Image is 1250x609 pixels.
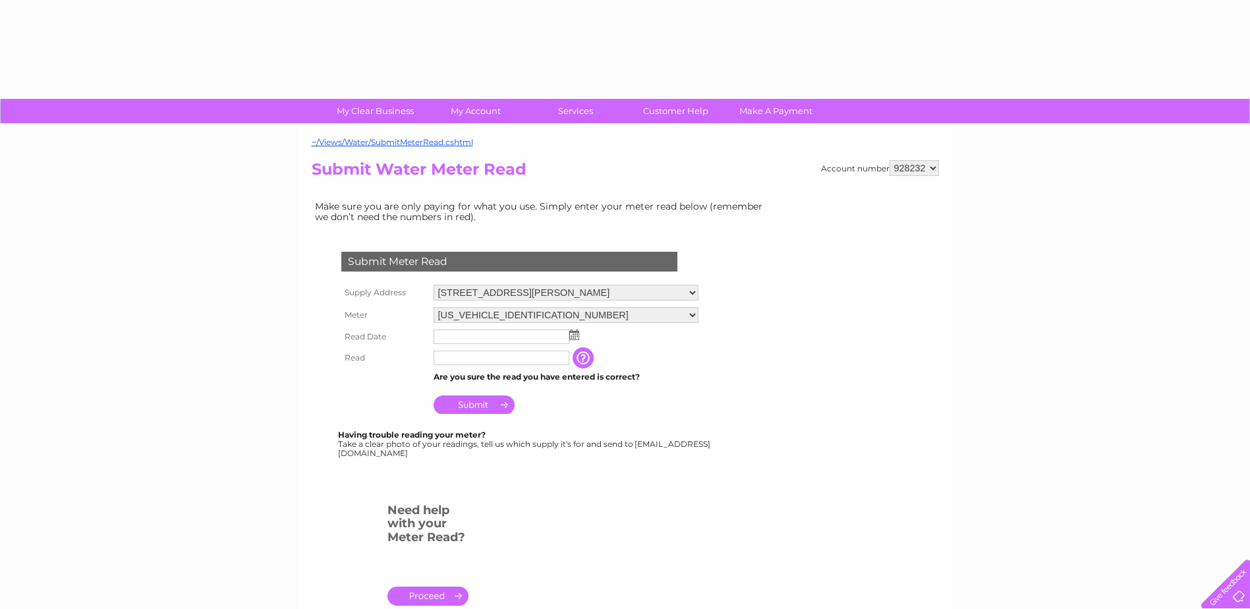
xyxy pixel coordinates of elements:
a: . [387,587,469,606]
div: Account number [821,160,939,176]
a: My Account [421,99,530,123]
td: Make sure you are only paying for what you use. Simply enter your meter read below (remember we d... [312,198,773,225]
img: ... [569,330,579,340]
a: My Clear Business [321,99,430,123]
div: Take a clear photo of your readings, tell us which supply it's for and send to [EMAIL_ADDRESS][DO... [338,430,712,457]
th: Supply Address [338,281,430,304]
input: Information [573,347,596,368]
th: Read Date [338,326,430,347]
a: Customer Help [621,99,730,123]
h3: Need help with your Meter Read? [387,501,469,551]
a: ~/Views/Water/SubmitMeterRead.cshtml [312,137,473,147]
td: Are you sure the read you have entered is correct? [430,368,702,386]
a: Make A Payment [722,99,830,123]
th: Read [338,347,430,368]
input: Submit [434,395,515,414]
th: Meter [338,304,430,326]
div: Submit Meter Read [341,252,677,272]
a: Services [521,99,630,123]
b: Having trouble reading your meter? [338,430,486,440]
h2: Submit Water Meter Read [312,160,939,185]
